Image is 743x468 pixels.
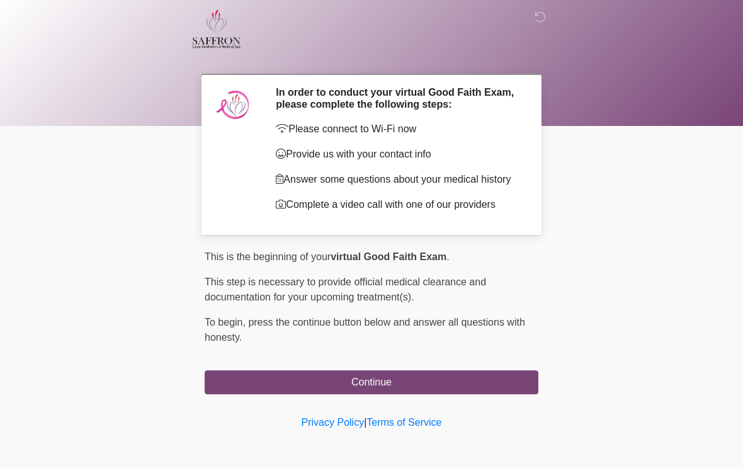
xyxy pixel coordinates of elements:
[205,277,486,302] span: This step is necessary to provide official medical clearance and documentation for your upcoming ...
[366,417,441,428] a: Terms of Service
[331,251,446,262] strong: virtual Good Faith Exam
[276,147,519,162] p: Provide us with your contact info
[364,417,366,428] a: |
[192,9,241,49] img: Saffron Laser Aesthetics and Medical Spa Logo
[205,251,331,262] span: This is the beginning of your
[214,86,252,124] img: Agent Avatar
[446,251,449,262] span: .
[205,317,525,343] span: press the continue button below and answer all questions with honesty.
[276,172,519,187] p: Answer some questions about your medical history
[205,317,248,328] span: To begin,
[276,197,519,212] p: Complete a video call with one of our providers
[276,122,519,137] p: Please connect to Wi-Fi now
[276,86,519,110] h2: In order to conduct your virtual Good Faith Exam, please complete the following steps:
[205,370,538,394] button: Continue
[302,417,365,428] a: Privacy Policy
